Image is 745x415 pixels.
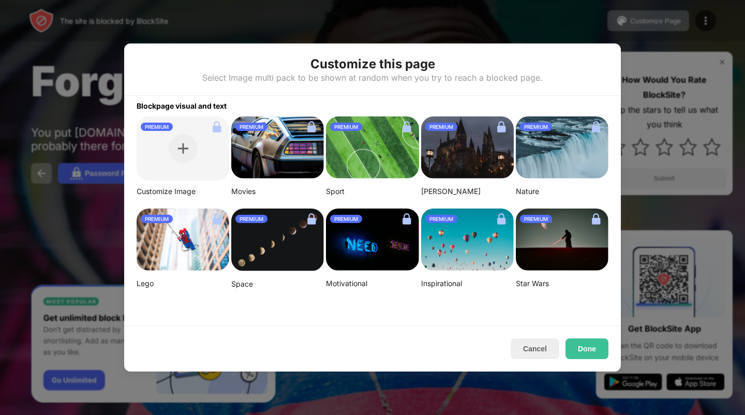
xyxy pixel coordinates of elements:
img: mehdi-messrro-gIpJwuHVwt0-unsplash-small.png [137,209,229,271]
div: PREMIUM [425,215,457,223]
div: PREMIUM [520,123,552,131]
img: jeff-wang-p2y4T4bFws4-unsplash-small.png [326,116,419,179]
div: Blockpage visual and text [124,96,621,110]
div: Select Image multi pack to be shown at random when you try to reach a blocked page. [202,72,543,83]
div: Star Wars [516,279,608,288]
img: alexis-fauvet-qfWf9Muwp-c-unsplash-small.png [326,209,419,271]
img: ian-dooley-DuBNA1QMpPA-unsplash-small.png [421,209,514,271]
div: PREMIUM [141,215,173,223]
button: Done [565,338,608,359]
div: Customize Image [137,187,229,196]
img: image-26.png [231,116,324,179]
div: Customize this page [310,56,435,72]
img: lock.svg [208,118,225,135]
img: linda-xu-KsomZsgjLSA-unsplash.png [231,209,324,271]
img: lock.svg [398,118,415,135]
img: lock.svg [303,118,320,135]
div: Sport [326,187,419,196]
img: lock.svg [493,118,510,135]
div: PREMIUM [425,123,457,131]
img: lock.svg [398,211,415,227]
div: Space [231,279,324,289]
div: PREMIUM [235,123,267,131]
img: lock.svg [588,211,604,227]
div: PREMIUM [235,215,267,223]
div: Inspirational [421,279,514,288]
img: lock.svg [303,211,320,227]
div: [PERSON_NAME] [421,187,514,196]
img: image-22-small.png [516,209,608,271]
div: PREMIUM [330,215,362,223]
img: lock.svg [588,118,604,135]
img: aditya-vyas-5qUJfO4NU4o-unsplash-small.png [421,116,514,179]
img: lock.svg [208,211,225,227]
button: Cancel [511,338,559,359]
div: Movies [231,187,324,196]
div: Motivational [326,279,419,288]
div: Nature [516,187,608,196]
div: PREMIUM [141,123,173,131]
div: PREMIUM [520,215,552,223]
img: aditya-chinchure-LtHTe32r_nA-unsplash.png [516,116,608,179]
img: lock.svg [493,211,510,227]
div: PREMIUM [330,123,362,131]
div: Lego [137,279,229,288]
img: plus.svg [178,143,188,154]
